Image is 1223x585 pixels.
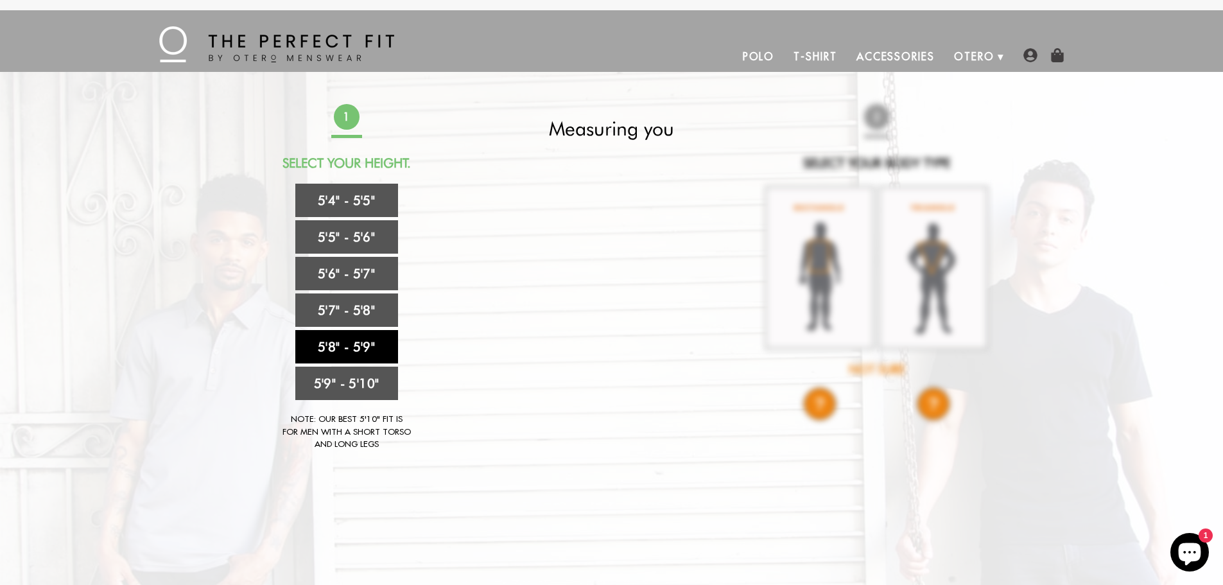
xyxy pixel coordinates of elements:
[1023,48,1037,62] img: user-account-icon.png
[159,26,394,62] img: The Perfect Fit - by Otero Menswear - Logo
[295,184,398,217] a: 5'4" - 5'5"
[295,293,398,327] a: 5'7" - 5'8"
[295,367,398,400] a: 5'9" - 5'10"
[1050,48,1064,62] img: shopping-bag-icon.png
[233,155,460,171] h2: Select Your Height.
[282,413,411,451] div: Note: Our best 5'10" fit is for men with a short torso and long legs
[498,117,725,140] h2: Measuring you
[295,330,398,363] a: 5'8" - 5'9"
[847,41,944,72] a: Accessories
[784,41,846,72] a: T-Shirt
[944,41,1004,72] a: Otero
[733,41,785,72] a: Polo
[333,104,360,130] span: 1
[1167,533,1213,575] inbox-online-store-chat: Shopify online store chat
[295,220,398,254] a: 5'5" - 5'6"
[295,257,398,290] a: 5'6" - 5'7"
